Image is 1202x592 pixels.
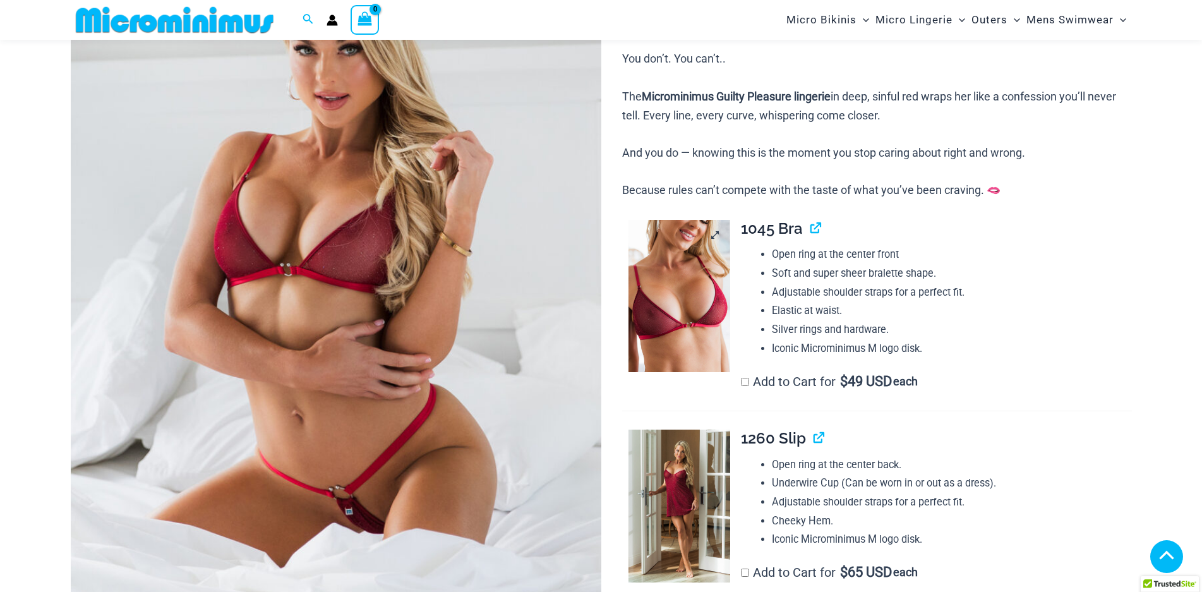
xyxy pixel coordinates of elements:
li: Open ring at the center front [772,245,1132,264]
li: Elastic at waist. [772,301,1132,320]
label: Add to Cart for [741,565,918,580]
b: Microminimus Guilty Pleasure lingerie [642,90,831,103]
input: Add to Cart for$65 USD each [741,569,749,577]
span: 1260 Slip [741,429,806,447]
li: Iconic Microminimus M logo disk. [772,530,1132,549]
span: 1045 Bra [741,219,803,238]
li: Underwire Cup (Can be worn in or out as a dress). [772,474,1132,493]
li: Cheeky Hem. [772,512,1132,531]
span: Micro Lingerie [875,4,953,36]
label: Add to Cart for [741,374,918,389]
input: Add to Cart for$49 USD each [741,378,749,386]
span: Outers [971,4,1007,36]
img: Guilty Pleasures Red 1045 Bra [628,220,730,373]
img: Guilty Pleasures Red 1260 Slip [628,430,730,583]
span: $ [840,373,848,389]
span: Menu Toggle [953,4,965,36]
li: Open ring at the center back. [772,456,1132,474]
span: each [893,566,918,579]
span: Micro Bikinis [786,4,856,36]
a: Search icon link [303,12,314,28]
nav: Site Navigation [781,2,1132,38]
a: Account icon link [327,15,338,26]
span: Menu Toggle [1114,4,1126,36]
a: Mens SwimwearMenu ToggleMenu Toggle [1023,4,1129,36]
li: Silver rings and hardware. [772,320,1132,339]
li: Adjustable shoulder straps for a perfect fit. [772,283,1132,302]
img: MM SHOP LOGO FLAT [71,6,279,34]
span: $ [840,564,848,580]
span: Mens Swimwear [1026,4,1114,36]
span: 49 USD [840,375,892,388]
li: Iconic Microminimus M logo disk. [772,339,1132,358]
span: 65 USD [840,566,892,579]
a: Micro BikinisMenu ToggleMenu Toggle [783,4,872,36]
span: each [893,375,918,388]
span: Menu Toggle [856,4,869,36]
a: View Shopping Cart, empty [351,5,380,34]
li: Soft and super sheer bralette shape. [772,264,1132,283]
a: OutersMenu ToggleMenu Toggle [968,4,1023,36]
span: Menu Toggle [1007,4,1020,36]
li: Adjustable shoulder straps for a perfect fit. [772,493,1132,512]
a: Micro LingerieMenu ToggleMenu Toggle [872,4,968,36]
